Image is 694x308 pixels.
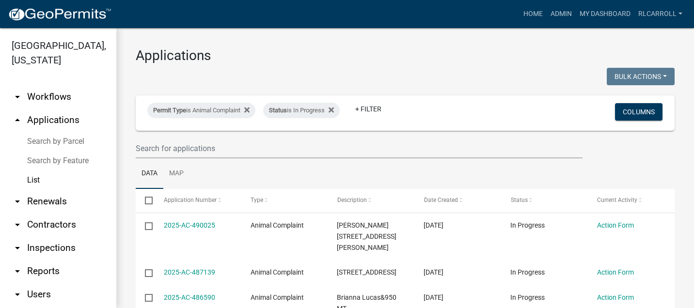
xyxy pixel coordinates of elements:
i: arrow_drop_up [12,114,23,126]
span: Status [269,107,287,114]
span: In Progress [510,293,545,301]
span: Permit Type [153,107,186,114]
a: RLcarroll [634,5,686,23]
span: Type [251,197,263,203]
a: Home [520,5,547,23]
span: Animal Complaint [251,268,304,276]
datatable-header-cell: Type [241,189,328,212]
a: My Dashboard [576,5,634,23]
span: Status [510,197,527,203]
datatable-header-cell: Select [136,189,154,212]
a: Data [136,158,163,189]
datatable-header-cell: Description [328,189,414,212]
input: Search for applications [136,139,583,158]
span: In Progress [510,221,545,229]
a: Action Form [597,268,634,276]
h3: Applications [136,47,675,64]
a: 2025-AC-490025 [164,221,215,229]
a: Admin [547,5,576,23]
span: Animal Complaint [251,221,304,229]
span: Sarah Harrelson&1004 LOWER HARTLEY BRIDGE RD [337,221,396,251]
i: arrow_drop_down [12,219,23,231]
a: Action Form [597,221,634,229]
span: 10/08/2025 [424,221,443,229]
span: Description [337,197,366,203]
span: In Progress [510,268,545,276]
i: arrow_drop_down [12,289,23,300]
a: 2025-AC-487139 [164,268,215,276]
datatable-header-cell: Current Activity [588,189,675,212]
span: Application Number [164,197,217,203]
i: arrow_drop_down [12,91,23,103]
span: 10/01/2025 [424,293,443,301]
button: Columns [615,103,662,121]
span: Animal Complaint [251,293,304,301]
a: 2025-AC-486590 [164,293,215,301]
a: Action Form [597,293,634,301]
button: Bulk Actions [607,68,675,85]
span: Alexis&2594 UNION CHURCH RD [337,268,396,276]
datatable-header-cell: Application Number [154,189,241,212]
span: Current Activity [597,197,637,203]
div: is Animal Complaint [147,103,255,118]
i: arrow_drop_down [12,242,23,254]
a: Map [163,158,189,189]
datatable-header-cell: Date Created [414,189,501,212]
i: arrow_drop_down [12,265,23,277]
div: is In Progress [263,103,340,118]
a: + Filter [347,100,389,118]
span: 10/02/2025 [424,268,443,276]
span: Date Created [424,197,457,203]
datatable-header-cell: Status [501,189,588,212]
i: arrow_drop_down [12,196,23,207]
